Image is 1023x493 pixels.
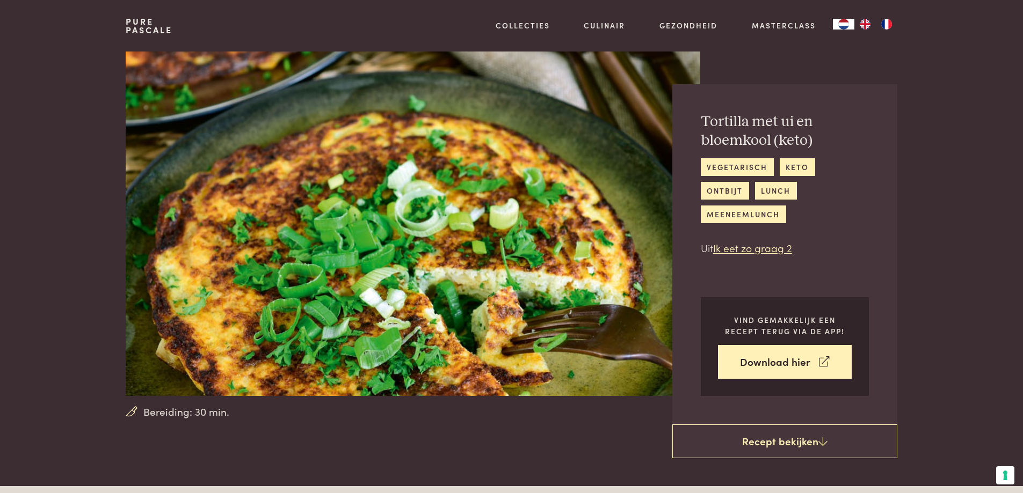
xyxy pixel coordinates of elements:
[755,182,797,200] a: lunch
[713,240,792,255] a: Ik eet zo graag 2
[996,466,1014,484] button: Uw voorkeuren voor toestemming voor trackingtechnologieën
[672,424,897,459] a: Recept bekijken
[126,17,172,34] a: PurePascale
[833,19,854,30] a: NL
[752,20,816,31] a: Masterclass
[876,19,897,30] a: FR
[701,182,749,200] a: ontbijt
[718,345,852,379] a: Download hier
[701,240,869,256] p: Uit
[659,20,717,31] a: Gezondheid
[126,51,700,396] img: Tortilla met ui en bloemkool (keto)
[780,158,815,176] a: keto
[833,19,854,30] div: Language
[143,404,229,420] span: Bereiding: 30 min.
[833,19,897,30] aside: Language selected: Nederlands
[584,20,625,31] a: Culinair
[701,158,774,176] a: vegetarisch
[496,20,550,31] a: Collecties
[854,19,897,30] ul: Language list
[701,205,786,223] a: meeneemlunch
[718,314,852,336] p: Vind gemakkelijk een recept terug via de app!
[854,19,876,30] a: EN
[701,113,869,150] h2: Tortilla met ui en bloemkool (keto)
